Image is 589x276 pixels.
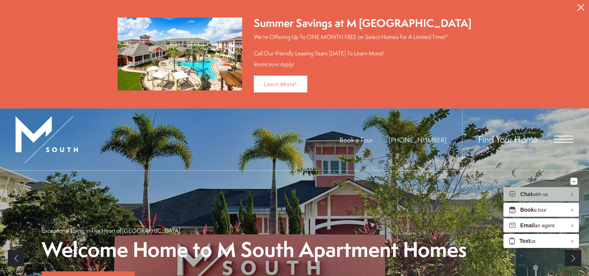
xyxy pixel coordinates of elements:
a: Previous [8,250,24,266]
a: Book a Tour [339,135,373,144]
img: Summer Savings at M South Apartments [118,18,242,90]
span: [PHONE_NUMBER] [389,135,447,144]
a: Learn More! [254,76,307,92]
p: Welcome Home to M South Apartment Homes [42,239,467,261]
p: Exceptional Living in The Heart of [GEOGRAPHIC_DATA] [42,226,180,235]
div: Restrictions Apply! [254,61,471,68]
button: Open Menu [554,136,573,143]
a: Next [565,250,581,266]
img: MSouth [16,116,78,163]
a: Find Your Home [478,133,538,145]
div: Summer Savings at M [GEOGRAPHIC_DATA] [254,16,471,31]
p: We're Offering Up To ONE MONTH FREE on Select Homes For A Limited Time!* Call Our Friendly Leasin... [254,33,471,57]
a: Call Us at 813-570-8014 [389,135,447,144]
